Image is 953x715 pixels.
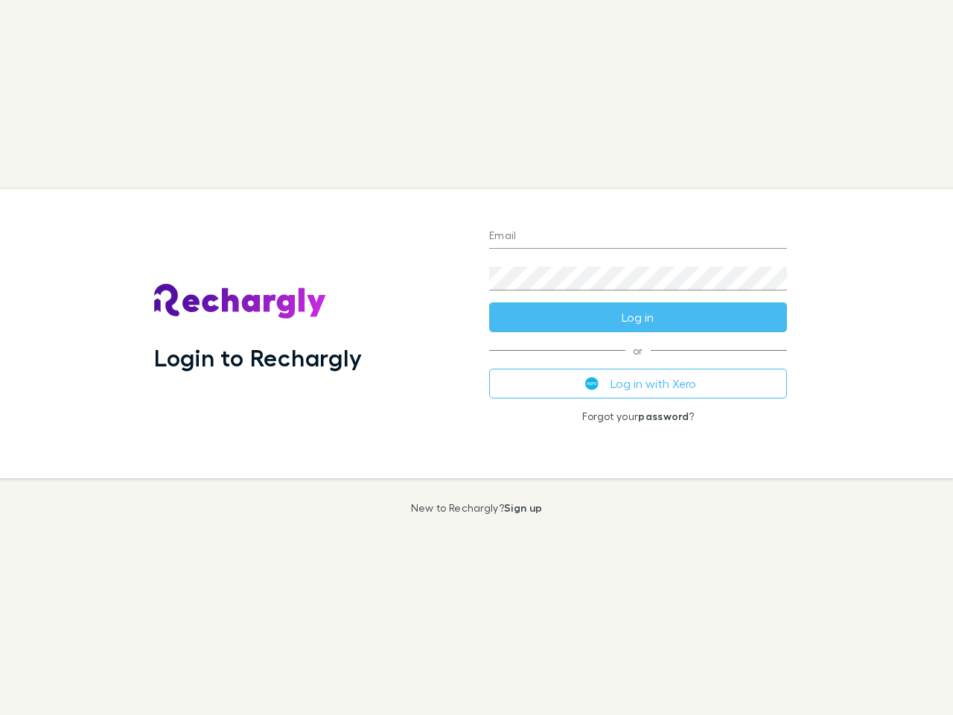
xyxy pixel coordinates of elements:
button: Log in with Xero [489,369,787,398]
a: password [638,410,689,422]
img: Xero's logo [585,377,599,390]
p: Forgot your ? [489,410,787,422]
h1: Login to Rechargly [154,343,362,372]
img: Rechargly's Logo [154,284,327,320]
a: Sign up [504,501,542,514]
button: Log in [489,302,787,332]
span: or [489,350,787,351]
p: New to Rechargly? [411,502,543,514]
